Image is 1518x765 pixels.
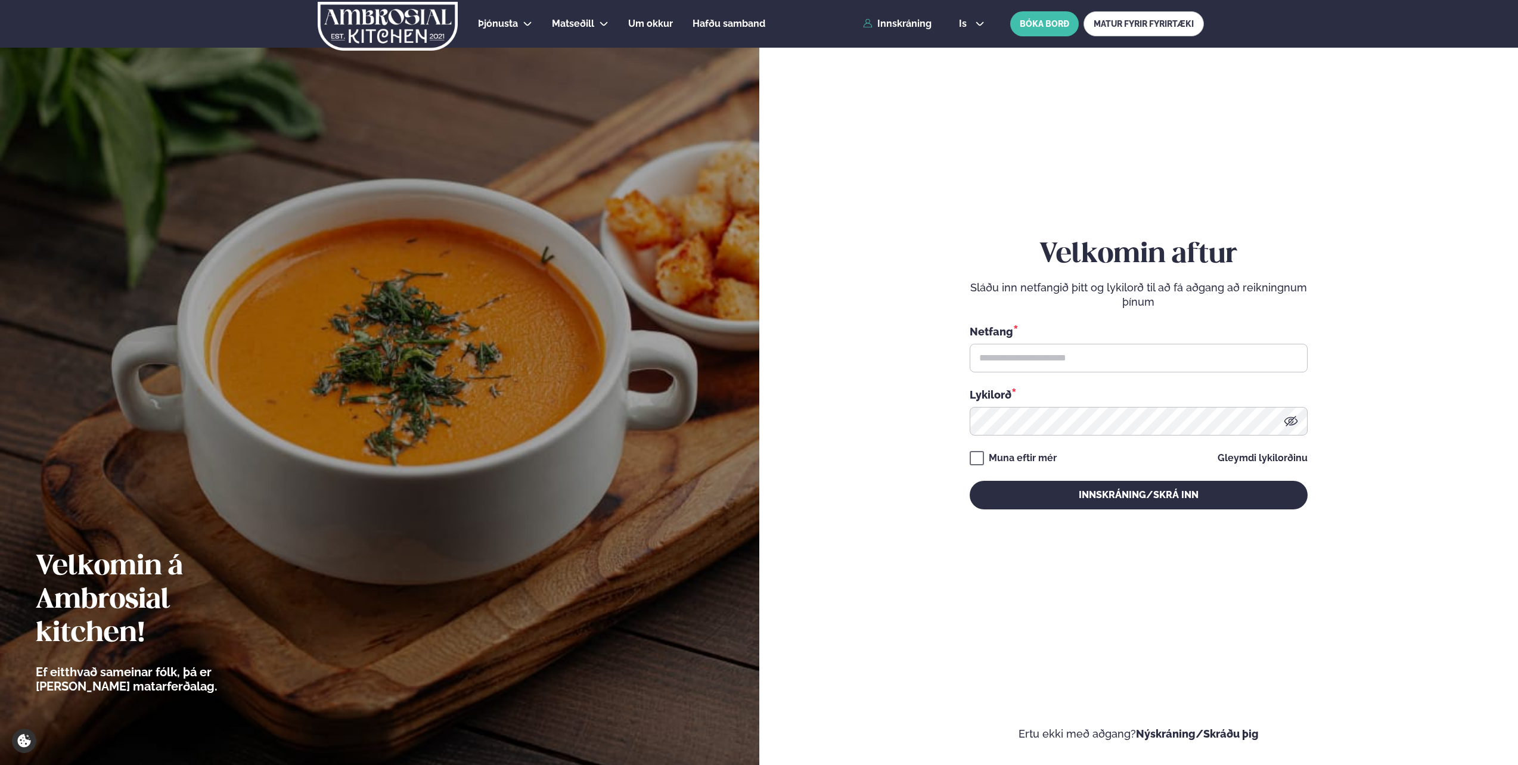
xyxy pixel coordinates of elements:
[478,18,518,29] span: Þjónusta
[552,17,594,31] a: Matseðill
[693,18,765,29] span: Hafðu samband
[36,551,283,651] h2: Velkomin á Ambrosial kitchen!
[693,17,765,31] a: Hafðu samband
[970,481,1308,509] button: Innskráning/Skrá inn
[478,17,518,31] a: Þjónusta
[970,281,1308,309] p: Sláðu inn netfangið þitt og lykilorð til að fá aðgang að reikningnum þínum
[1084,11,1204,36] a: MATUR FYRIR FYRIRTÆKI
[970,387,1308,402] div: Lykilorð
[316,2,459,51] img: logo
[863,18,932,29] a: Innskráning
[552,18,594,29] span: Matseðill
[1010,11,1079,36] button: BÓKA BORÐ
[628,18,673,29] span: Um okkur
[36,665,283,694] p: Ef eitthvað sameinar fólk, þá er [PERSON_NAME] matarferðalag.
[959,19,970,29] span: is
[970,324,1308,339] div: Netfang
[970,238,1308,272] h2: Velkomin aftur
[1218,453,1308,463] a: Gleymdi lykilorðinu
[628,17,673,31] a: Um okkur
[12,729,36,753] a: Cookie settings
[949,19,994,29] button: is
[795,727,1483,741] p: Ertu ekki með aðgang?
[1136,727,1259,740] a: Nýskráning/Skráðu þig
